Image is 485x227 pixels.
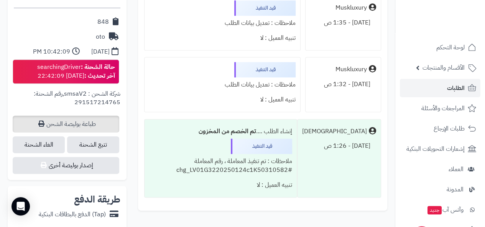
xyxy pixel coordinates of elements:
strong: آخر تحديث : [84,71,115,80]
div: [DATE] [91,47,110,56]
div: إنشاء الطلب .... [149,124,292,139]
span: المدونة [447,184,464,195]
a: لوحة التحكم [400,38,480,57]
span: وآتس آب [427,204,464,215]
div: قيد التنفيذ [234,0,296,16]
span: إشعارات التحويلات البنكية [406,144,465,154]
div: [DEMOGRAPHIC_DATA] [302,127,367,136]
div: Open Intercom Messenger [12,197,30,216]
img: logo-2.png [433,6,478,22]
div: [DATE] - 1:26 ص [302,139,376,154]
a: تتبع الشحنة [67,136,119,153]
span: شركة الشحن : smsaV2 [64,89,120,98]
div: (Tap) الدفع بالبطاقات البنكية [39,210,106,219]
div: , [14,90,120,116]
div: ملاحظات : تعديل بيانات الطلب [149,16,296,31]
a: إشعارات التحويلات البنكية [400,140,480,158]
a: طباعة بوليصة الشحن [13,116,119,132]
span: جديد [427,206,442,214]
div: تنبيه العميل : لا [149,92,296,107]
span: لوحة التحكم [436,42,465,53]
div: [DATE] - 1:32 ص [310,77,376,92]
strong: حالة الشحنة : [81,62,115,72]
div: تنبيه العميل : لا [149,178,292,193]
div: Muskluxury [335,3,367,12]
div: oto [96,33,105,41]
div: قيد التنفيذ [234,62,296,77]
span: العملاء [449,164,464,175]
div: تنبيه العميل : لا [149,31,296,46]
div: Muskluxury [335,65,367,74]
span: الأقسام والمنتجات [423,62,465,73]
div: قيد التنفيذ [231,139,292,154]
a: وآتس آبجديد [400,201,480,219]
span: المراجعات والأسئلة [421,103,465,114]
button: إصدار بوليصة أخرى [13,157,119,174]
div: ملاحظات : تم تنفيذ المعاملة ، رقم المعاملة #chg_LV01G3220250124c1K50310582 [149,154,292,178]
a: طلبات الإرجاع [400,119,480,138]
div: ملاحظات : تعديل بيانات الطلب [149,77,296,92]
a: العملاء [400,160,480,178]
div: [DATE] - 1:35 ص [310,15,376,30]
a: الطلبات [400,79,480,97]
span: الغاء الشحنة [13,136,65,153]
div: 848 [97,18,109,26]
span: رقم الشحنة: 291517214765 [34,89,120,107]
div: 10:42:09 PM [33,47,70,56]
h2: طريقة الدفع [74,195,120,204]
div: searchingDriver [DATE] 22:42:09 [37,63,115,80]
a: المدونة [400,180,480,199]
b: تم الخصم من المخزون [199,127,256,136]
a: المراجعات والأسئلة [400,99,480,118]
span: الطلبات [447,83,465,93]
span: طلبات الإرجاع [434,123,465,134]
